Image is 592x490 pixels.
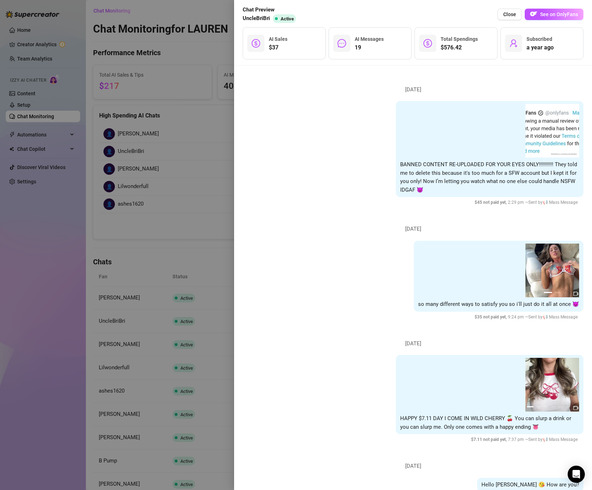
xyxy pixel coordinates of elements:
span: UncleBriBri [243,14,270,23]
span: 7:37 pm — [471,437,580,442]
button: next [571,382,576,388]
span: $576.42 [441,43,478,52]
span: HAPPY $7.11 DAY I COME IN WILD CHERRY 🍒 You can slurp a drink or you can slurp me. Only one comes... [400,415,571,430]
span: AI Messages [355,36,384,42]
span: Sent by 📢 Mass Message [528,314,578,320]
span: See on OnlyFans [540,11,578,17]
span: BANNED CONTENT RE-UPLOADED FOR YOUR EYES ONLY!!!!!!!!!! They told me to delete this because it's ... [400,161,577,193]
span: video-camera [573,291,578,296]
button: 7 [573,406,578,407]
span: [DATE] [400,340,427,348]
span: 19 [355,43,384,52]
button: 2 [555,292,561,293]
img: OF [530,10,537,18]
span: $ 7.11 not paid yet , [471,437,508,442]
button: prev [528,268,534,273]
span: 9:24 pm — [475,314,580,320]
button: 5 [558,406,563,407]
span: Sent by 📢 Mass Message [528,437,578,442]
span: Active [281,16,294,21]
img: media [525,244,579,297]
span: Chat Preview [243,6,299,14]
span: video-camera [573,405,578,410]
span: 2:29 pm — [475,200,580,205]
button: 6 [566,406,571,407]
button: 2 [555,152,561,153]
span: message [338,39,346,48]
button: prev [528,128,534,134]
button: prev [528,382,534,388]
span: user-add [509,39,518,48]
span: AI Sales [269,36,287,42]
button: next [571,268,576,273]
span: Subscribed [527,36,552,42]
button: 3 [544,406,548,407]
span: Total Spendings [441,36,478,42]
button: 2 [537,406,541,407]
span: [DATE] [400,86,427,94]
span: $37 [269,43,287,52]
span: dollar [423,39,432,48]
button: OFSee on OnlyFans [525,9,583,20]
span: dollar [252,39,260,48]
span: $ 45 not paid yet , [475,200,508,205]
span: so many different ways to satisfy you so i'll just do it all at once 😈 [418,301,579,307]
span: $ 35 not paid yet , [475,314,508,320]
button: Close [498,9,522,20]
span: a year ago [527,43,554,52]
span: Close [503,11,516,17]
button: 4 [551,406,556,407]
span: Hello [PERSON_NAME] 😘 How are you? [481,481,579,488]
span: [DATE] [400,462,427,471]
div: Open Intercom Messenger [568,466,585,483]
span: Sent by 📢 Mass Message [528,200,578,205]
button: next [571,128,576,134]
img: media [525,358,579,412]
span: [DATE] [400,225,427,234]
img: media [525,104,579,158]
